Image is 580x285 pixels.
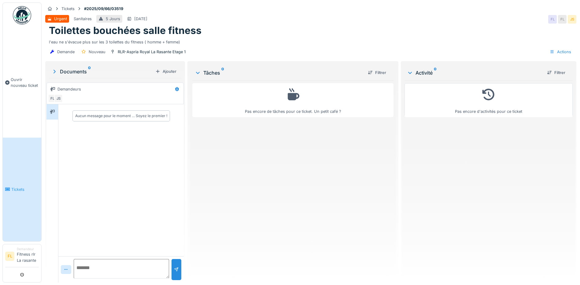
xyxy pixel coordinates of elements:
a: Tickets [3,138,41,241]
li: Fitness rlr La rasante [17,247,39,266]
div: Urgent [54,16,67,22]
div: JS [568,15,576,24]
sup: 0 [434,69,437,76]
div: Ajouter [153,67,179,76]
div: Demande [57,49,75,55]
span: Tickets [11,187,39,192]
div: FL [548,15,557,24]
div: Nouveau [89,49,105,55]
div: FL [48,94,57,103]
h1: Toilettes bouchées salle fitness [49,25,201,36]
a: Ouvrir nouveau ticket [3,28,41,138]
div: JS [54,94,63,103]
sup: 0 [88,68,91,75]
div: FL [558,15,567,24]
div: Tâches [195,69,363,76]
div: [DATE] [134,16,147,22]
div: Pas encore de tâches pour ce ticket. Un petit café ? [196,86,390,114]
div: Demandeurs [57,86,81,92]
div: Filtrer [365,68,389,77]
a: FL DemandeurFitness rlr La rasante [5,247,39,267]
div: RLR-Aspria Royal La Rasante Etage 1 [118,49,186,55]
li: FL [5,252,14,261]
div: Documents [51,68,153,75]
div: Demandeur [17,247,39,251]
div: Pas encore d'activités pour ce ticket [408,86,569,114]
div: Aucun message pour le moment … Soyez le premier ! [75,113,167,119]
strong: #2025/09/66/03519 [82,6,126,12]
div: Tickets [61,6,75,12]
span: Ouvrir nouveau ticket [11,77,39,88]
div: Activité [407,69,542,76]
sup: 0 [221,69,224,76]
div: Filtrer [545,68,568,77]
div: 5 Jours [106,16,120,22]
div: l'eau ne s'évacue plus sur les 3 toilettes du fitness ( homme + femme) [49,37,573,45]
div: Actions [547,47,574,56]
div: Sanitaires [74,16,92,22]
img: Badge_color-CXgf-gQk.svg [13,6,31,24]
